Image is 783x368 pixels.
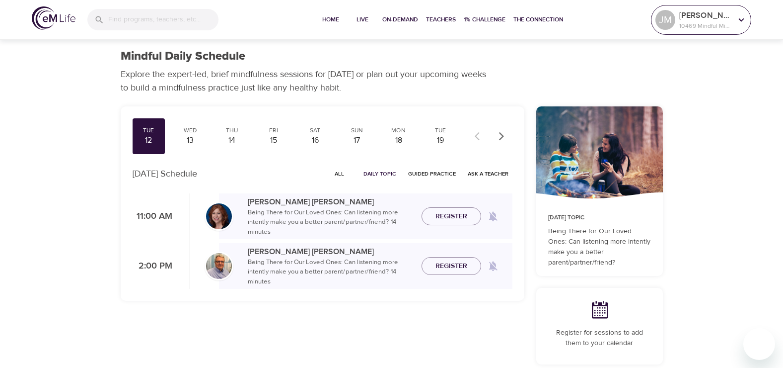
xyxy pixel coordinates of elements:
[178,126,203,135] div: Wed
[206,203,232,229] img: Elaine_Smookler-min.jpg
[426,14,456,25] span: Teachers
[137,126,161,135] div: Tue
[328,169,352,179] span: All
[108,9,218,30] input: Find programs, teachers, etc...
[386,135,411,146] div: 18
[345,126,369,135] div: Sun
[386,126,411,135] div: Mon
[422,257,481,276] button: Register
[548,213,651,222] p: [DATE] Topic
[548,226,651,268] p: Being There for Our Loved Ones: Can listening more intently make you a better parent/partner/friend?
[351,14,374,25] span: Live
[121,68,493,94] p: Explore the expert-led, brief mindfulness sessions for [DATE] or plan out your upcoming weeks to ...
[363,169,396,179] span: Daily Topic
[481,204,505,228] span: Remind me when a class goes live every Tuesday at 11:00 AM
[655,10,675,30] div: JM
[248,246,414,258] p: [PERSON_NAME] [PERSON_NAME]
[261,126,286,135] div: Fri
[435,260,467,273] span: Register
[261,135,286,146] div: 15
[404,166,460,182] button: Guided Practice
[468,169,508,179] span: Ask a Teacher
[133,167,197,181] p: [DATE] Schedule
[422,207,481,226] button: Register
[133,210,172,223] p: 11:00 AM
[481,254,505,278] span: Remind me when a class goes live every Tuesday at 2:00 PM
[206,253,232,279] img: Roger%20Nolan%20Headshot.jpg
[178,135,203,146] div: 13
[743,328,775,360] iframe: Button to launch messaging window
[359,166,400,182] button: Daily Topic
[248,258,414,287] p: Being There for Our Loved Ones: Can listening more intently make you a better parent/partner/frie...
[248,196,414,208] p: [PERSON_NAME] [PERSON_NAME]
[428,135,453,146] div: 19
[435,210,467,223] span: Register
[548,328,651,349] p: Register for sessions to add them to your calendar
[248,208,414,237] p: Being There for Our Loved Ones: Can listening more intently make you a better parent/partner/frie...
[319,14,343,25] span: Home
[428,126,453,135] div: Tue
[219,135,244,146] div: 14
[303,126,328,135] div: Sat
[679,21,732,30] p: 10469 Mindful Minutes
[32,6,75,30] img: logo
[382,14,418,25] span: On-Demand
[464,14,505,25] span: 1% Challenge
[303,135,328,146] div: 16
[324,166,356,182] button: All
[464,166,512,182] button: Ask a Teacher
[219,126,244,135] div: Thu
[137,135,161,146] div: 12
[121,49,245,64] h1: Mindful Daily Schedule
[345,135,369,146] div: 17
[679,9,732,21] p: [PERSON_NAME]
[133,260,172,273] p: 2:00 PM
[513,14,563,25] span: The Connection
[408,169,456,179] span: Guided Practice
